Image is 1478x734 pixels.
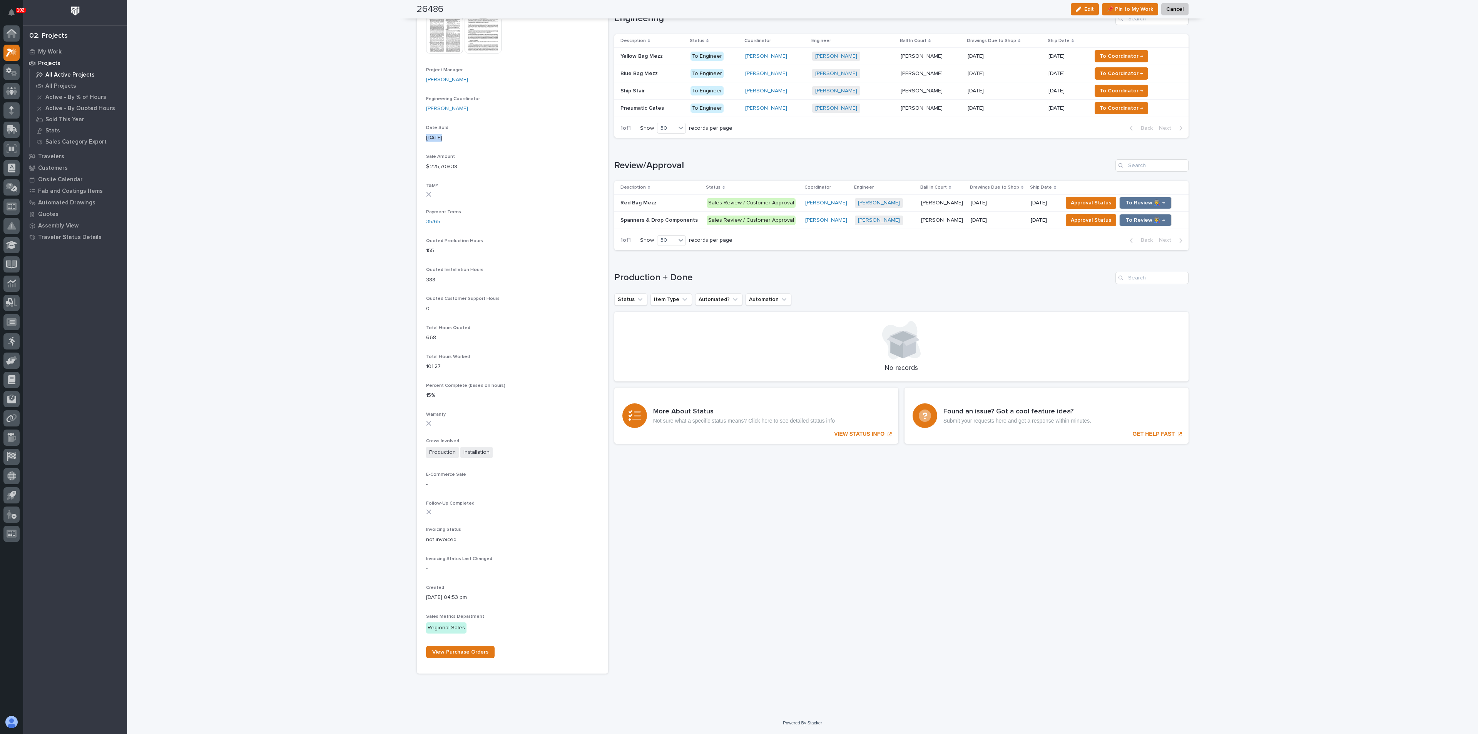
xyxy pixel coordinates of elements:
[426,296,500,301] span: Quoted Customer Support Hours
[426,210,461,214] span: Payment Terms
[943,418,1091,424] p: Submit your requests here and get a response within minutes.
[921,198,965,206] p: [PERSON_NAME]
[417,4,443,15] h2: 26486
[426,391,599,400] p: 15%
[650,293,692,306] button: Item Type
[920,183,947,192] p: Ball In Court
[1031,200,1057,206] p: [DATE]
[1107,5,1153,14] span: 📌 Pin to My Work
[620,183,646,192] p: Description
[45,94,106,101] p: Active - By % of Hours
[45,105,115,112] p: Active - By Quoted Hours
[38,188,103,195] p: Fab and Coatings Items
[620,86,646,94] p: Ship Stair
[657,236,676,244] div: 30
[614,388,898,444] a: VIEW STATUS INFO
[1100,52,1143,61] span: To Coordinator →
[30,103,127,114] a: Active - By Quoted Hours
[426,305,599,313] p: 0
[426,557,492,561] span: Invoicing Status Last Changed
[23,197,127,208] a: Automated Drawings
[971,198,988,206] p: [DATE]
[30,114,127,125] a: Sold This Year
[426,125,448,130] span: Date Sold
[614,65,1189,82] tr: Blue Bag MezzBlue Bag Mezz To Engineer[PERSON_NAME] [PERSON_NAME] [PERSON_NAME][PERSON_NAME] [DAT...
[905,388,1189,444] a: GET HELP FAST
[426,354,470,359] span: Total Hours Worked
[1071,216,1111,225] span: Approval Status
[1136,237,1153,244] span: Back
[745,70,787,77] a: [PERSON_NAME]
[38,176,83,183] p: Onsite Calendar
[426,527,461,532] span: Invoicing Status
[426,68,463,72] span: Project Manager
[426,76,468,84] a: [PERSON_NAME]
[1066,197,1116,209] button: Approval Status
[45,127,60,134] p: Stats
[805,217,847,224] a: [PERSON_NAME]
[426,105,468,113] a: [PERSON_NAME]
[29,32,68,40] div: 02. Projects
[900,37,926,45] p: Ball In Court
[1133,431,1175,437] p: GET HELP FAST
[23,220,127,231] a: Assembly View
[653,408,835,416] h3: More About Status
[426,334,599,342] p: 668
[614,231,637,250] p: 1 of 1
[426,585,444,590] span: Created
[1048,37,1070,45] p: Ship Date
[30,125,127,136] a: Stats
[10,9,20,22] div: Notifications102
[691,69,724,79] div: To Engineer
[1115,272,1189,284] div: Search
[815,88,857,94] a: [PERSON_NAME]
[901,52,944,60] p: [PERSON_NAME]
[1066,214,1116,226] button: Approval Status
[1095,50,1148,62] button: To Coordinator →
[1115,13,1189,25] input: Search
[1124,237,1156,244] button: Back
[858,217,900,224] a: [PERSON_NAME]
[620,104,665,112] p: Pneumatic Gates
[426,439,459,443] span: Crews Involved
[23,174,127,185] a: Onsite Calendar
[1126,216,1165,225] span: To Review 👨‍🏭 →
[426,184,438,188] span: T&M?
[815,105,857,112] a: [PERSON_NAME]
[17,7,25,13] p: 102
[38,48,62,55] p: My Work
[45,72,95,79] p: All Active Projects
[624,364,1179,373] p: No records
[921,216,965,224] p: [PERSON_NAME]
[971,216,988,224] p: [DATE]
[614,212,1189,229] tr: Spanners & Drop ComponentsSpanners & Drop Components Sales Review / Customer Approval[PERSON_NAME...
[426,239,483,243] span: Quoted Production Hours
[690,37,704,45] p: Status
[614,194,1189,212] tr: Red Bag MezzRed Bag Mezz Sales Review / Customer Approval[PERSON_NAME] [PERSON_NAME] [PERSON_NAME...
[426,565,599,573] p: -
[1115,159,1189,172] input: Search
[38,60,60,67] p: Projects
[804,183,831,192] p: Coordinator
[745,53,787,60] a: [PERSON_NAME]
[706,183,721,192] p: Status
[901,86,944,94] p: [PERSON_NAME]
[426,218,440,226] a: 35/65
[620,216,699,224] p: Spanners & Drop Components
[1100,86,1143,95] span: To Coordinator →
[426,472,466,477] span: E-Commerce Sale
[640,125,654,132] p: Show
[614,119,637,138] p: 1 of 1
[426,646,495,658] a: View Purchase Orders
[1030,183,1052,192] p: Ship Date
[30,80,127,91] a: All Projects
[901,69,944,77] p: [PERSON_NAME]
[967,37,1016,45] p: Drawings Due to Shop
[23,150,127,162] a: Travelers
[38,222,79,229] p: Assembly View
[1119,214,1172,226] button: To Review 👨‍🏭 →
[970,183,1019,192] p: Drawings Due to Shop
[23,185,127,197] a: Fab and Coatings Items
[968,69,985,77] p: [DATE]
[614,82,1189,99] tr: Ship StairShip Stair To Engineer[PERSON_NAME] [PERSON_NAME] [PERSON_NAME][PERSON_NAME] [DATE][DAT...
